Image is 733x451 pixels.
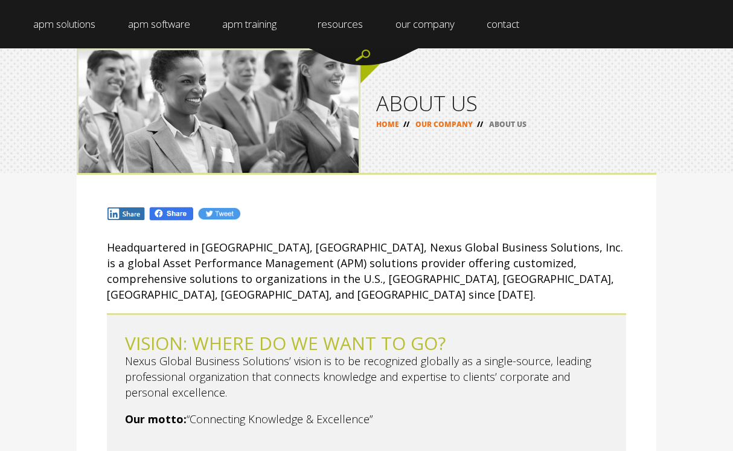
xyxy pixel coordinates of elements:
h2: VISION: WHERE DO WE WANT TO GO? [125,333,608,353]
h1: ABOUT US [376,92,641,114]
a: OUR COMPANY [415,119,473,129]
span: // [399,119,414,129]
strong: Our motto: [125,412,187,426]
a: HOME [376,119,399,129]
p: Nexus Global Business Solutions’ vision is to be recognized globally as a single-source, leading ... [125,353,608,400]
p: Headquartered in [GEOGRAPHIC_DATA], [GEOGRAPHIC_DATA], Nexus Global Business Solutions, Inc. is a... [107,239,626,302]
img: Tw.jpg [197,207,241,221]
p: “Connecting Knowledge & Excellence” [125,411,608,427]
img: Fb.png [149,206,194,221]
img: In.jpg [107,207,146,221]
span: // [473,119,487,129]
